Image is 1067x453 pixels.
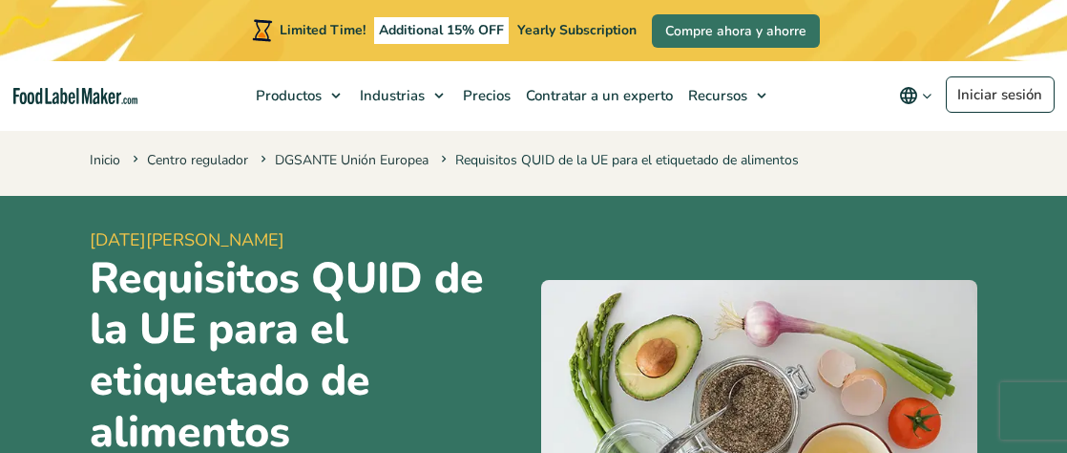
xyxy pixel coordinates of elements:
[437,151,799,169] span: Requisitos QUID de la UE para el etiquetado de alimentos
[453,61,516,130] a: Precios
[90,151,120,169] a: Inicio
[520,86,675,105] span: Contratar a un experto
[946,76,1055,113] a: Iniciar sesión
[90,227,526,253] span: [DATE][PERSON_NAME]
[147,151,248,169] a: Centro regulador
[275,151,429,169] a: DGSANTE Unión Europea
[374,17,509,44] span: Additional 15% OFF
[682,86,749,105] span: Recursos
[517,21,637,39] span: Yearly Subscription
[679,61,776,130] a: Recursos
[246,61,350,130] a: Productos
[457,86,513,105] span: Precios
[652,14,820,48] a: Compre ahora y ahorre
[250,86,324,105] span: Productos
[354,86,427,105] span: Industrias
[280,21,366,39] span: Limited Time!
[350,61,453,130] a: Industrias
[516,61,679,130] a: Contratar a un experto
